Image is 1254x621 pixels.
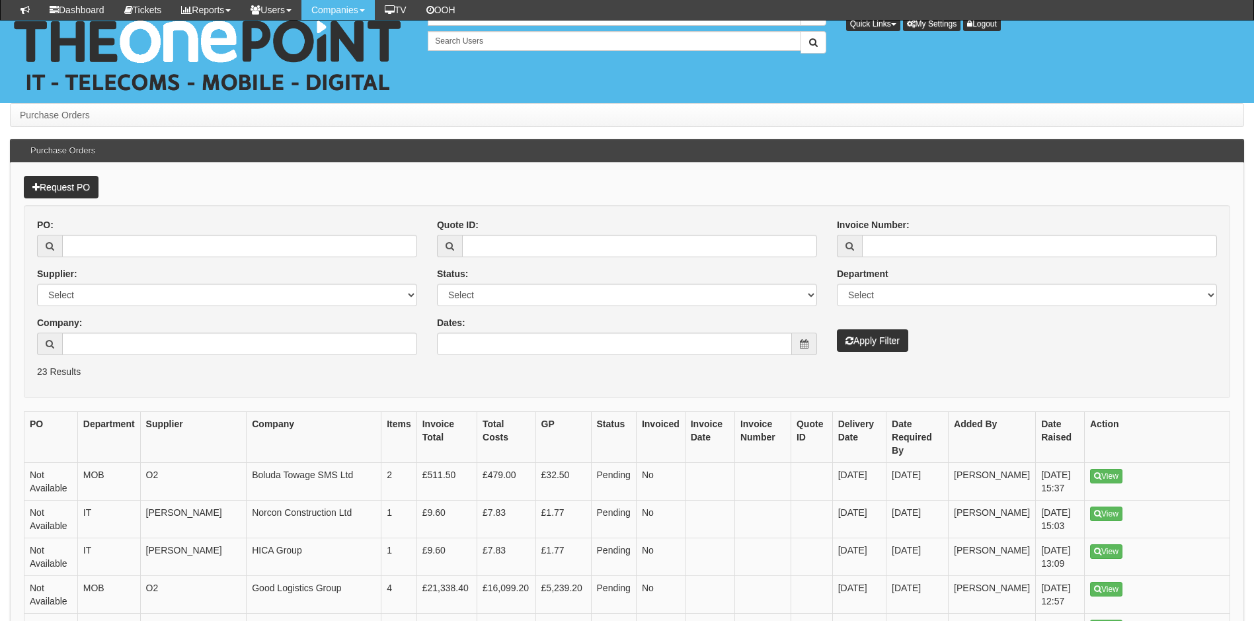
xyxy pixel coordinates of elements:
[381,538,417,576] td: 1
[832,576,886,614] td: [DATE]
[832,501,886,538] td: [DATE]
[1036,501,1085,538] td: [DATE] 15:03
[247,538,381,576] td: HICA Group
[428,31,801,51] input: Search Users
[963,17,1001,31] a: Logout
[437,316,465,329] label: Dates:
[24,538,78,576] td: Not Available
[24,463,78,501] td: Not Available
[381,412,417,463] th: Items
[1090,582,1122,597] a: View
[685,412,734,463] th: Invoice Date
[949,412,1036,463] th: Added By
[37,218,54,231] label: PO:
[636,463,685,501] td: No
[247,412,381,463] th: Company
[837,329,908,352] button: Apply Filter
[477,576,536,614] td: £16,099.20
[24,576,78,614] td: Not Available
[24,176,98,198] a: Request PO
[903,17,961,31] a: My Settings
[77,538,140,576] td: IT
[636,412,685,463] th: Invoiced
[636,576,685,614] td: No
[416,463,477,501] td: £511.50
[1036,538,1085,576] td: [DATE] 13:09
[591,463,636,501] td: Pending
[886,538,949,576] td: [DATE]
[416,412,477,463] th: Invoice Total
[1090,507,1122,521] a: View
[140,576,247,614] td: O2
[535,576,591,614] td: £5,239.20
[591,412,636,463] th: Status
[846,17,900,31] button: Quick Links
[381,501,417,538] td: 1
[886,576,949,614] td: [DATE]
[837,218,910,231] label: Invoice Number:
[140,463,247,501] td: O2
[591,538,636,576] td: Pending
[77,463,140,501] td: MOB
[1090,469,1122,483] a: View
[416,538,477,576] td: £9.60
[24,140,102,162] h3: Purchase Orders
[37,316,82,329] label: Company:
[837,267,888,280] label: Department
[734,412,791,463] th: Invoice Number
[77,576,140,614] td: MOB
[591,576,636,614] td: Pending
[535,463,591,501] td: £32.50
[886,412,949,463] th: Date Required By
[791,412,832,463] th: Quote ID
[949,576,1036,614] td: [PERSON_NAME]
[1036,576,1085,614] td: [DATE] 12:57
[949,501,1036,538] td: [PERSON_NAME]
[140,538,247,576] td: [PERSON_NAME]
[24,412,78,463] th: PO
[416,576,477,614] td: £21,338.40
[949,463,1036,501] td: [PERSON_NAME]
[832,463,886,501] td: [DATE]
[477,463,536,501] td: £479.00
[477,538,536,576] td: £7.83
[636,538,685,576] td: No
[949,538,1036,576] td: [PERSON_NAME]
[37,267,77,280] label: Supplier:
[37,365,1217,378] p: 23 Results
[381,576,417,614] td: 4
[140,501,247,538] td: [PERSON_NAME]
[832,538,886,576] td: [DATE]
[1036,463,1085,501] td: [DATE] 15:37
[477,412,536,463] th: Total Costs
[832,412,886,463] th: Delivery Date
[77,412,140,463] th: Department
[20,108,90,122] li: Purchase Orders
[247,576,381,614] td: Good Logistics Group
[437,218,479,231] label: Quote ID:
[247,501,381,538] td: Norcon Construction Ltd
[636,501,685,538] td: No
[535,538,591,576] td: £1.77
[416,501,477,538] td: £9.60
[886,501,949,538] td: [DATE]
[1036,412,1085,463] th: Date Raised
[591,501,636,538] td: Pending
[1090,544,1122,559] a: View
[140,412,247,463] th: Supplier
[437,267,468,280] label: Status:
[477,501,536,538] td: £7.83
[24,501,78,538] td: Not Available
[77,501,140,538] td: IT
[381,463,417,501] td: 2
[247,463,381,501] td: Boluda Towage SMS Ltd
[886,463,949,501] td: [DATE]
[1085,412,1230,463] th: Action
[535,412,591,463] th: GP
[535,501,591,538] td: £1.77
